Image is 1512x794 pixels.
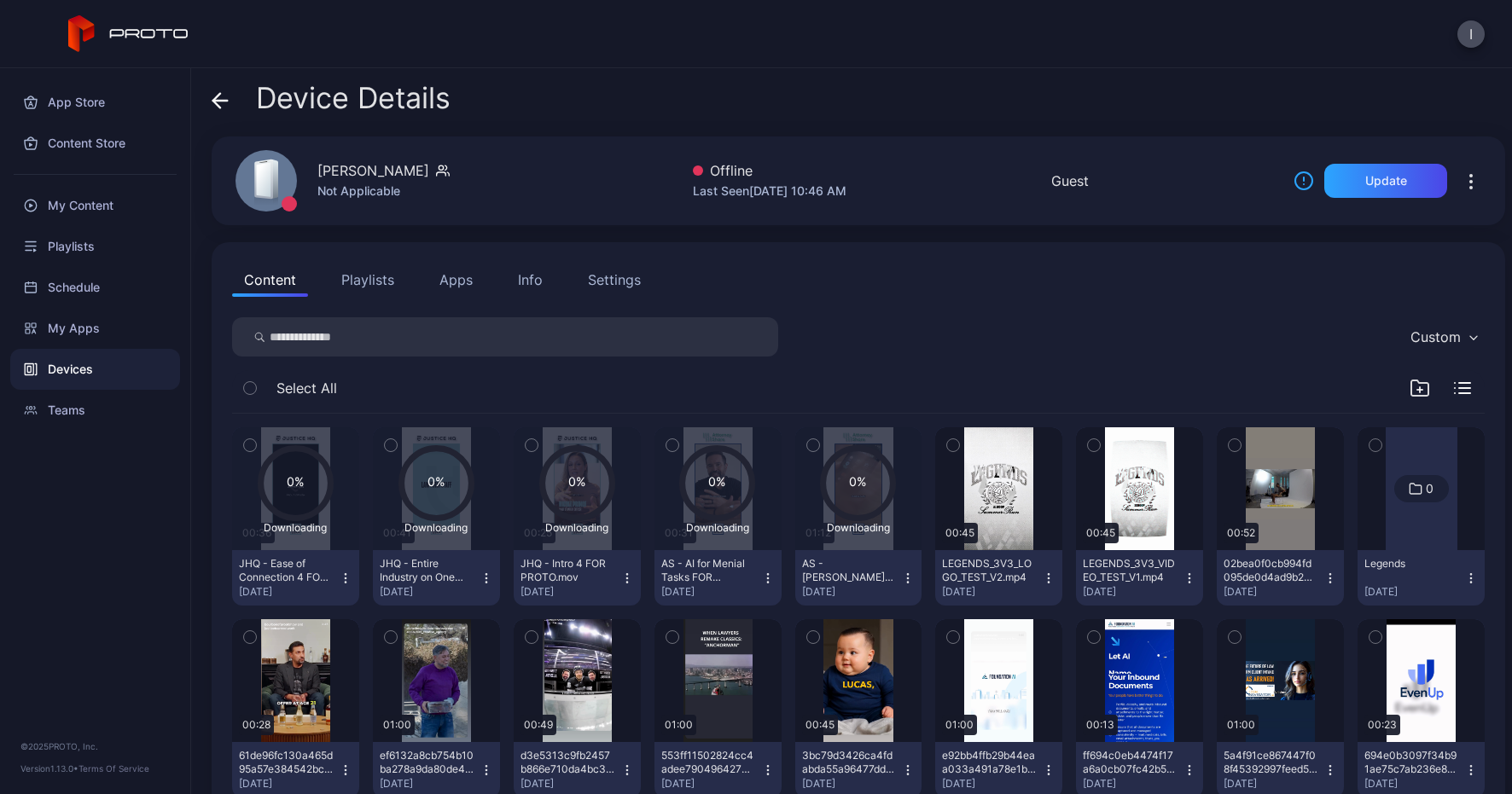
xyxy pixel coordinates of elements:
div: [DATE] [802,777,902,791]
a: My Content [10,185,180,226]
div: AS - AI for Menial Tasks FOR PROTO.mov [661,557,755,584]
a: Schedule [10,267,180,308]
div: [DATE] [520,585,620,599]
a: Content Store [10,123,180,164]
text: 0% [427,475,445,490]
div: [DATE] [802,585,902,599]
text: 0% [849,475,867,490]
div: Downloading [820,521,896,535]
button: JHQ - Ease of Connection 4 FOR PROTO.mov[DATE] [232,550,359,606]
button: LEGENDS_3V3_LOGO_TEST_V2.mp4[DATE] [935,550,1062,606]
div: d3e5313c9fb2457b866e710da4bc3421.mov [520,749,614,776]
div: [DATE] [1224,777,1323,791]
div: LEGENDS_3V3_VIDEO_TEST_V1.mp4 [1083,557,1177,584]
button: Content [232,263,308,297]
div: Downloading [258,521,334,535]
div: Update [1365,174,1407,188]
div: 694e0b3097f34b91ae75c7ab236e88ed.mov [1364,749,1458,776]
div: [DATE] [1224,585,1323,599]
div: [DATE] [239,777,339,791]
div: AS - Bob AI Intake FOR PROTO.mov [802,557,896,584]
div: [DATE] [380,585,480,599]
div: ef6132a8cb754b10ba278a9da80de460.mov [380,749,474,776]
button: Update [1324,164,1447,198]
div: [DATE] [1083,585,1183,599]
div: [DATE] [239,585,339,599]
a: My Apps [10,308,180,349]
div: [DATE] [661,777,761,791]
button: LEGENDS_3V3_VIDEO_TEST_V1.mp4[DATE] [1076,550,1203,606]
div: [DATE] [1364,777,1464,791]
span: Device Details [256,82,451,114]
div: JHQ - Intro 4 FOR PROTO.mov [520,557,614,584]
div: [DATE] [942,585,1042,599]
div: 02bea0f0cb994fd095de0d4ad9b2ae16.mov [1224,557,1317,584]
div: Guest [1051,171,1089,191]
div: Not Applicable [317,181,450,201]
button: Settings [576,263,653,297]
div: 5a4f91ce867447f08f45392997feed5e.mov [1224,749,1317,776]
text: 0% [287,475,305,490]
div: [DATE] [942,777,1042,791]
text: 0% [568,475,586,490]
div: [DATE] [520,777,620,791]
button: 02bea0f0cb994fd095de0d4ad9b2ae16.mov[DATE] [1217,550,1344,606]
button: Legends[DATE] [1358,550,1485,606]
div: JHQ - Ease of Connection 4 FOR PROTO.mov [239,557,333,584]
div: 0 [1426,481,1433,496]
a: Playlists [10,226,180,267]
a: App Store [10,82,180,123]
div: 61de96fc130a465d95a57e384542bc8b.mov [239,749,333,776]
a: Devices [10,349,180,390]
button: Playlists [329,263,406,297]
button: JHQ - Entire Industry on One App FOR PROTO.mov[DATE] [373,550,500,606]
div: [DATE] [1364,585,1464,599]
button: JHQ - Intro 4 FOR PROTO.mov[DATE] [514,550,641,606]
button: Apps [427,263,485,297]
button: Custom [1402,317,1485,356]
div: Legends [1364,557,1458,571]
div: Custom [1410,328,1461,345]
div: 553ff11502824cc4adee790496427369.mov [661,749,755,776]
button: AS - [PERSON_NAME] AI Intake FOR PROTO.mov[DATE] [795,550,922,606]
div: [DATE] [380,777,480,791]
div: Downloading [398,521,474,535]
div: LEGENDS_3V3_LOGO_TEST_V2.mp4 [942,557,1036,584]
div: Downloading [679,521,755,535]
div: JHQ - Entire Industry on One App FOR PROTO.mov [380,557,474,584]
div: 3bc79d3426ca4fdabda55a96477dd634.mov [802,749,896,776]
div: e92bb4ffb29b44eaa033a491a78e1bae.mov [942,749,1036,776]
div: Last Seen [DATE] 10:46 AM [693,181,846,201]
div: [DATE] [661,585,761,599]
div: Downloading [539,521,615,535]
a: Teams [10,390,180,431]
div: [DATE] [1083,777,1183,791]
a: Terms Of Service [79,763,149,774]
div: [PERSON_NAME] [317,160,429,181]
span: Version 1.13.0 • [20,763,79,774]
text: 0% [709,475,727,490]
div: ff694c0eb4474f17a6a0cb07fc42b57c.mov [1083,749,1177,776]
div: Offline [693,160,846,181]
button: AS - AI for Menial Tasks FOR PROTO.mov[DATE] [654,550,782,606]
div: Info [518,269,543,290]
div: Settings [588,269,641,290]
button: Info [506,263,555,297]
div: © 2025 PROTO, Inc. [20,739,170,753]
button: I [1457,20,1485,48]
span: Select All [276,378,337,398]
